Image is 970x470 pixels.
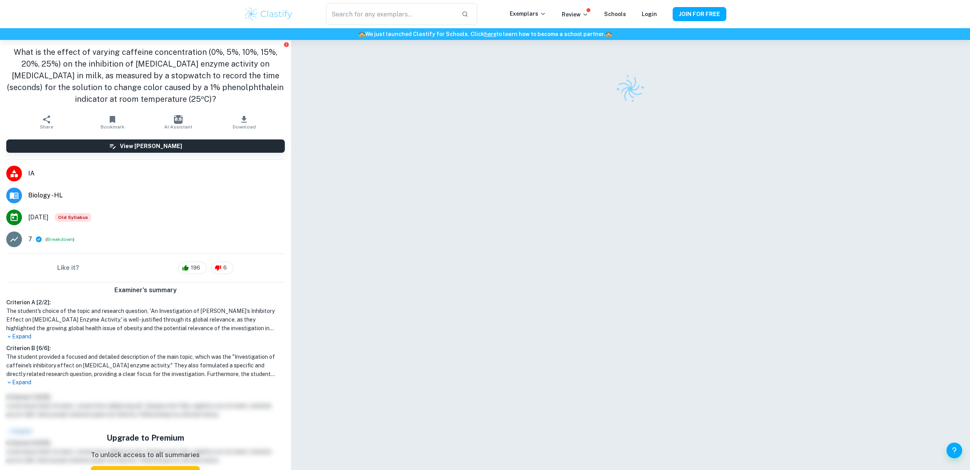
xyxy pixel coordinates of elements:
span: Bookmark [101,124,125,130]
h5: Upgrade to Premium [91,432,200,444]
h6: Like it? [57,263,79,273]
button: Download [211,111,277,133]
a: Login [642,11,657,17]
span: Share [40,124,53,130]
a: here [484,31,496,37]
h6: Examiner's summary [3,286,288,295]
span: ( ) [45,236,74,243]
button: Report issue [284,42,290,47]
p: 7 [28,235,32,244]
span: 🏫 [358,31,365,37]
input: Search for any exemplars... [326,3,455,25]
img: Clastify logo [244,6,293,22]
span: 🏫 [605,31,612,37]
span: AI Assistant [164,124,192,130]
h6: We just launched Clastify for Schools. Click to learn how to become a school partner. [2,30,968,38]
button: Share [14,111,80,133]
h1: The student provided a focused and detailed description of the main topic, which was the "Investi... [6,352,285,378]
h1: What is the effect of varying caffeine concentration (0%, 5%, 10%, 15%, 20%, 25%) on the inhibiti... [6,46,285,105]
img: Clastify logo [611,70,650,108]
p: Exemplars [510,9,546,18]
span: IA [28,169,285,178]
span: 6 [219,264,231,272]
span: 196 [186,264,204,272]
a: Schools [604,11,626,17]
h6: View [PERSON_NAME] [120,142,182,150]
p: Expand [6,378,285,387]
h1: The student's choice of the topic and research question, 'An Investigation of [PERSON_NAME]’s Inh... [6,307,285,333]
button: View [PERSON_NAME] [6,139,285,153]
p: Expand [6,333,285,341]
span: Old Syllabus [55,213,91,222]
button: Help and Feedback [946,443,962,458]
p: Review [562,10,588,19]
span: Download [233,124,256,130]
img: AI Assistant [174,115,183,124]
button: Breakdown [47,236,73,243]
h6: Criterion B [ 6 / 6 ]: [6,344,285,352]
h6: Criterion A [ 2 / 2 ]: [6,298,285,307]
span: [DATE] [28,213,49,222]
p: To unlock access to all summaries [91,450,200,460]
div: 6 [211,262,233,274]
div: Starting from the May 2025 session, the Biology IA requirements have changed. It's OK to refer to... [55,213,91,222]
span: Biology - HL [28,191,285,200]
button: AI Assistant [145,111,211,133]
div: 196 [178,262,207,274]
button: JOIN FOR FREE [673,7,726,21]
button: Bookmark [80,111,145,133]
